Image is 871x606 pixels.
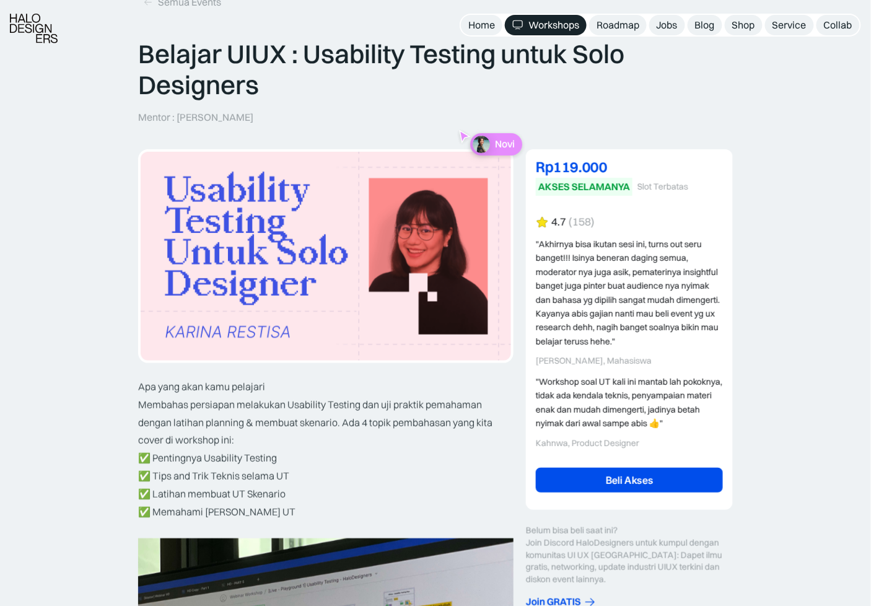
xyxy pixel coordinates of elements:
div: Blog [695,19,715,32]
div: Belum bisa beli saat ini? Join Discord HaloDesigners untuk kumpul dengan komunitas UI UX [GEOGRAP... [526,525,733,586]
a: Beli Akses [536,468,723,493]
div: Workshops [528,19,579,32]
p: ✅ Pentingnya Usability Testing ✅ Tips and Trik Teknis selama UT ✅ Latihan membuat UT Skenario ✅ M... [138,449,514,520]
div: "Workshop soal UT kali ini mantab lah pokoknya, tidak ada kendala teknis, penyampaian materi enak... [536,375,723,431]
a: Service [765,15,814,35]
div: Rp119.000 [536,159,723,174]
div: [PERSON_NAME], Mahasiswa [536,356,723,366]
a: Blog [688,15,722,35]
div: Slot Terbatas [637,182,688,192]
div: Home [468,19,495,32]
a: Workshops [505,15,587,35]
div: Jobs [657,19,678,32]
div: Roadmap [597,19,639,32]
a: Shop [725,15,763,35]
p: Membahas persiapan melakukan Usability Testing dan uji praktik pemahaman dengan latihan planning ... [138,396,514,449]
div: 4.7 [551,216,566,229]
div: Service [773,19,807,32]
a: Roadmap [589,15,647,35]
p: ‍ [138,520,514,538]
a: Jobs [649,15,685,35]
div: AKSES SELAMANYA [538,180,630,193]
a: Home [461,15,502,35]
div: Kahnwa, Product Designer [536,438,723,449]
div: (158) [569,216,595,229]
p: Novi [495,138,515,150]
div: Collab [824,19,852,32]
p: Apa yang akan kamu pelajari [138,378,514,396]
p: Mentor : [PERSON_NAME] [138,111,253,124]
p: Belajar UIUX : Usability Testing untuk Solo Designers [138,38,733,101]
div: "Akhirnya bisa ikutan sesi ini, turns out seru banget!!! Isinya beneran daging semua, moderator n... [536,237,723,348]
a: Collab [816,15,860,35]
div: Shop [732,19,755,32]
